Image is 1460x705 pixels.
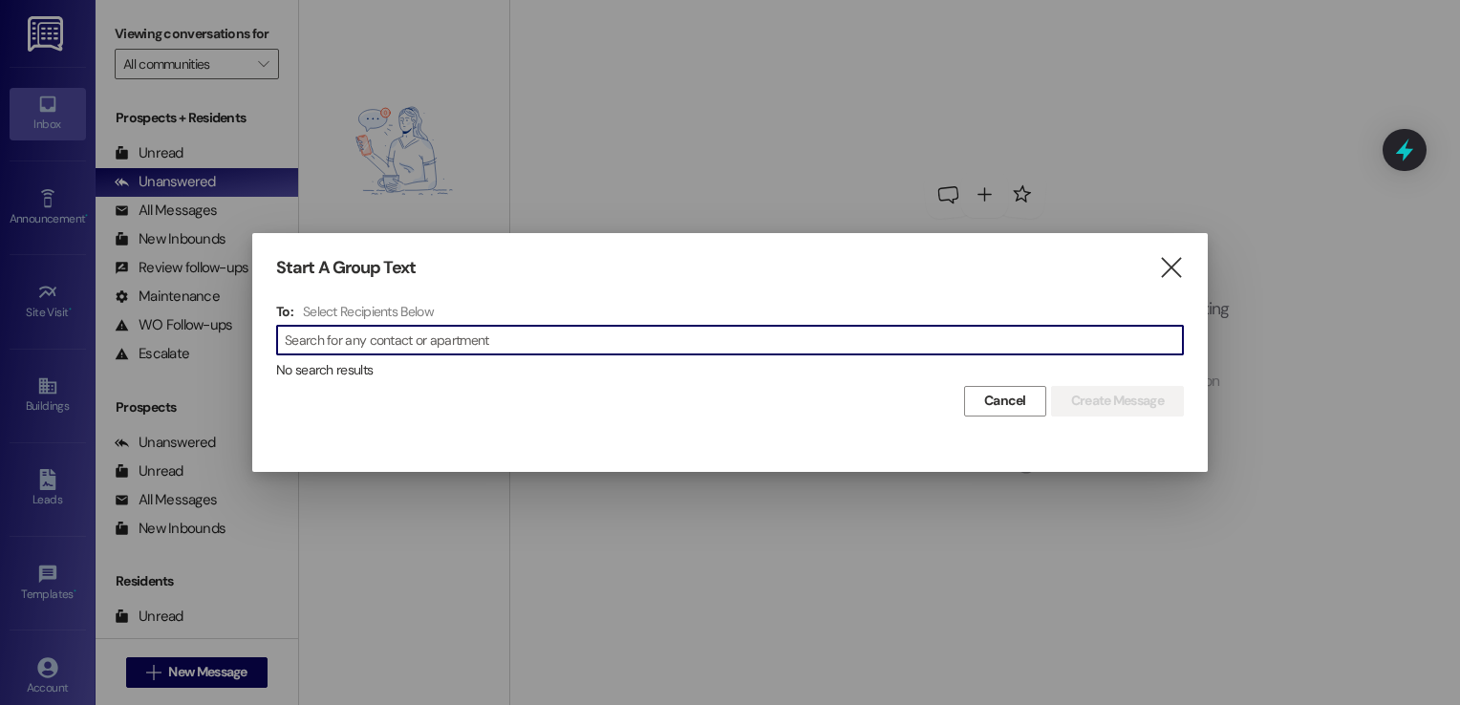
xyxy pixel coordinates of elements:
i:  [1158,258,1184,278]
h4: Select Recipients Below [303,303,434,320]
div: No search results [276,360,1184,380]
h3: To: [276,303,293,320]
span: Cancel [984,391,1026,411]
button: Create Message [1051,386,1184,417]
h3: Start A Group Text [276,257,416,279]
input: Search for any contact or apartment [285,327,1183,353]
button: Cancel [964,386,1046,417]
span: Create Message [1071,391,1164,411]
